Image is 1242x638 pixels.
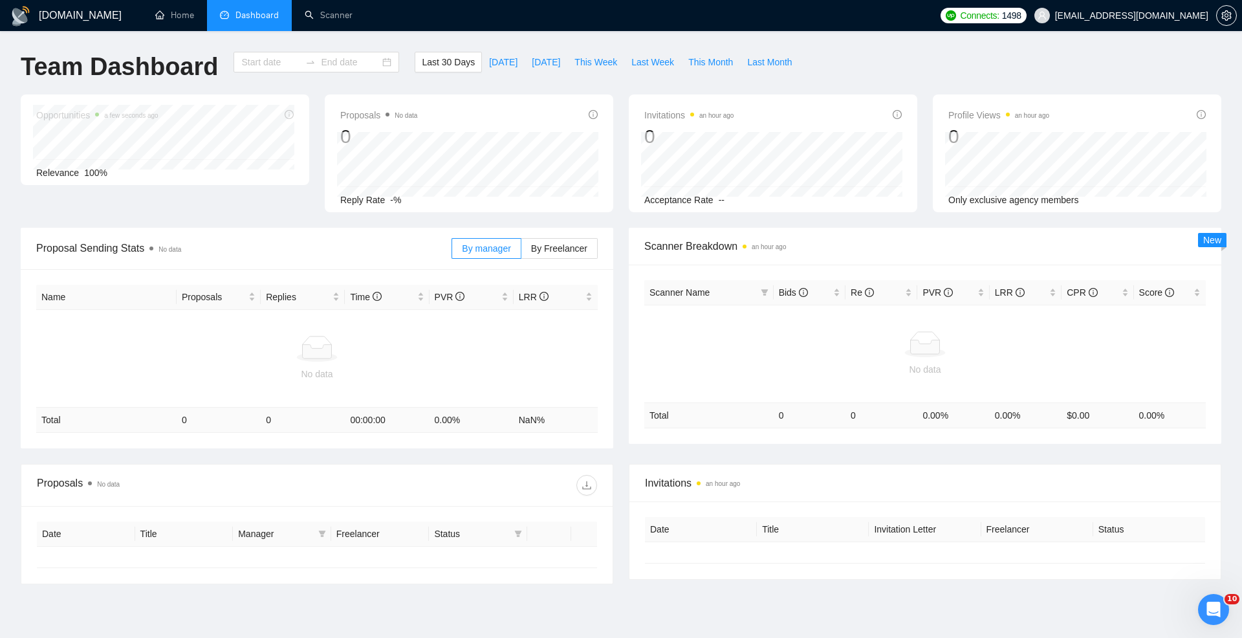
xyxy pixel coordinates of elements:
a: searchScanner [305,10,353,21]
span: This Week [574,55,617,69]
th: Freelancer [331,522,430,547]
span: Score [1139,287,1174,298]
time: an hour ago [1015,112,1049,119]
span: Proposal Sending Stats [36,240,452,256]
time: an hour ago [752,243,786,250]
span: filter [514,530,522,538]
td: 0 [177,408,261,433]
button: This Month [681,52,740,72]
span: New [1203,235,1221,245]
input: Start date [241,55,300,69]
time: an hour ago [706,480,740,487]
th: Title [757,517,869,542]
img: upwork-logo.png [946,10,956,21]
span: Invitations [644,107,734,123]
span: info-circle [865,288,874,297]
span: Dashboard [235,10,279,21]
span: Relevance [36,168,79,178]
span: Status [434,527,509,541]
span: swap-right [305,57,316,67]
th: Invitation Letter [869,517,981,542]
td: 0.00 % [990,402,1062,428]
span: download [577,480,596,490]
iframe: Intercom live chat [1198,594,1229,625]
td: Total [644,402,774,428]
div: 0 [948,124,1049,149]
span: Connects: [960,8,999,23]
span: to [305,57,316,67]
span: Manager [238,527,313,541]
div: 0 [644,124,734,149]
td: 00:00:00 [345,408,429,433]
div: 0 [340,124,417,149]
a: setting [1216,10,1237,21]
span: -- [719,195,724,205]
span: info-circle [373,292,382,301]
th: Date [37,522,135,547]
span: info-circle [539,292,549,301]
span: info-circle [799,288,808,297]
th: Title [135,522,234,547]
span: user [1038,11,1047,20]
th: Proposals [177,285,261,310]
span: Last Month [747,55,792,69]
span: Time [350,292,381,302]
span: Last 30 Days [422,55,475,69]
span: filter [318,530,326,538]
button: setting [1216,5,1237,26]
span: By Freelancer [531,243,587,254]
span: Scanner Breakdown [644,238,1206,254]
span: PVR [922,287,953,298]
span: info-circle [455,292,464,301]
span: -% [390,195,401,205]
span: info-circle [1089,288,1098,297]
td: 0 [774,402,845,428]
span: 100% [84,168,107,178]
span: No data [158,246,181,253]
td: NaN % [514,408,598,433]
span: LRR [995,287,1025,298]
th: Manager [233,522,331,547]
span: Reply Rate [340,195,385,205]
span: info-circle [1197,110,1206,119]
button: This Week [567,52,624,72]
th: Name [36,285,177,310]
td: $ 0.00 [1062,402,1133,428]
td: Total [36,408,177,433]
span: filter [512,524,525,544]
span: Last Week [631,55,674,69]
span: dashboard [220,10,229,19]
span: Re [851,287,874,298]
span: This Month [688,55,733,69]
span: Only exclusive agency members [948,195,1079,205]
h1: Team Dashboard [21,52,218,82]
span: info-circle [893,110,902,119]
span: 10 [1225,594,1239,604]
span: info-circle [944,288,953,297]
button: Last Month [740,52,799,72]
td: 0.00 % [917,402,989,428]
td: 0.00 % [1134,402,1206,428]
span: No data [97,481,120,488]
span: CPR [1067,287,1097,298]
th: Date [645,517,757,542]
th: Status [1093,517,1205,542]
span: filter [761,289,768,296]
span: info-circle [1165,288,1174,297]
span: PVR [435,292,465,302]
time: an hour ago [699,112,734,119]
span: Proposals [182,290,246,304]
span: setting [1217,10,1236,21]
span: Acceptance Rate [644,195,714,205]
td: 0 [261,408,345,433]
span: LRR [519,292,549,302]
span: info-circle [1016,288,1025,297]
td: 0.00 % [430,408,514,433]
button: Last 30 Days [415,52,482,72]
div: Proposals [37,475,317,496]
th: Replies [261,285,345,310]
span: Scanner Name [649,287,710,298]
td: 0 [845,402,917,428]
span: filter [316,524,329,544]
span: Bids [779,287,808,298]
